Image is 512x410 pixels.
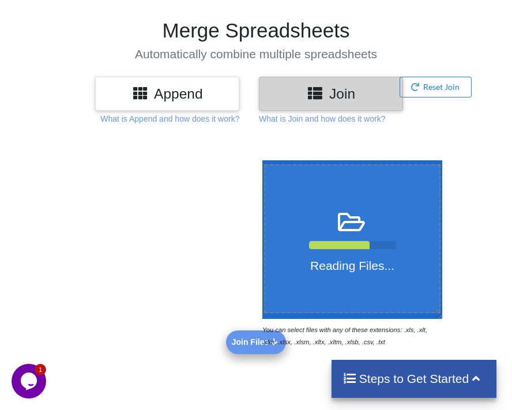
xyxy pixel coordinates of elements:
[12,364,48,398] iframe: chat widget
[100,113,239,125] p: What is Append and how does it work?
[268,85,394,102] h3: Join
[343,371,485,386] h4: Steps to Get Started
[262,326,427,345] i: You can select files with any of these extensions: .xls, .xlt, .xlm, .xlsx, .xlsm, .xltx, .xltm, ...
[400,77,472,97] button: Reset Join
[265,258,439,273] h4: Reading Files...
[104,85,231,102] h3: Append
[259,113,385,125] p: What is Join and how does it work?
